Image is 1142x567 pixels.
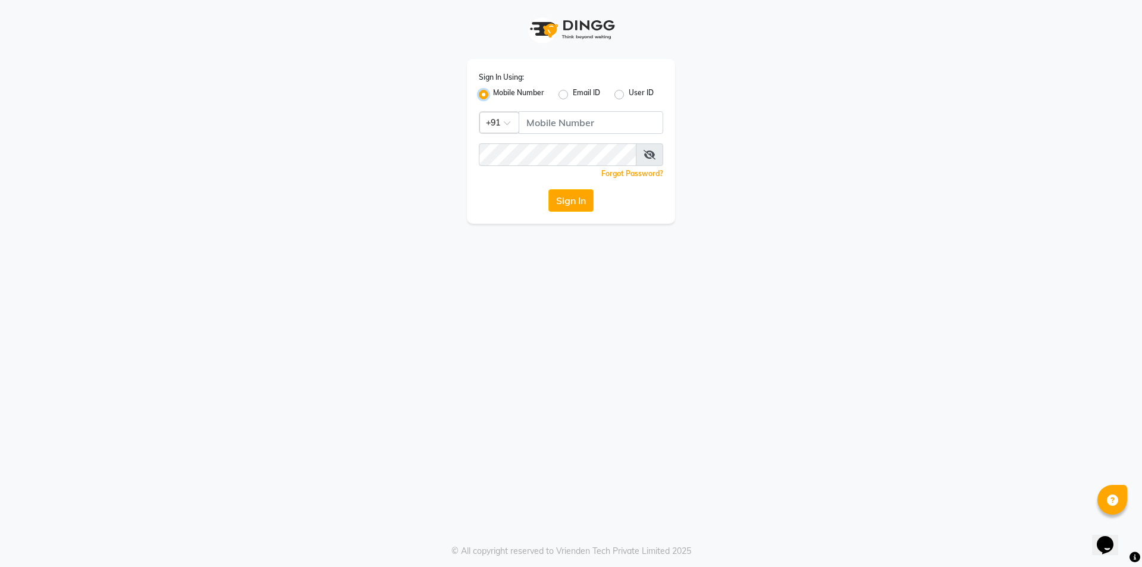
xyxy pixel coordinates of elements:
input: Username [479,143,636,166]
a: Forgot Password? [601,169,663,178]
label: User ID [629,87,654,102]
input: Username [519,111,663,134]
label: Sign In Using: [479,72,524,83]
label: Email ID [573,87,600,102]
label: Mobile Number [493,87,544,102]
iframe: chat widget [1092,519,1130,555]
img: logo1.svg [523,12,619,47]
button: Sign In [548,189,594,212]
